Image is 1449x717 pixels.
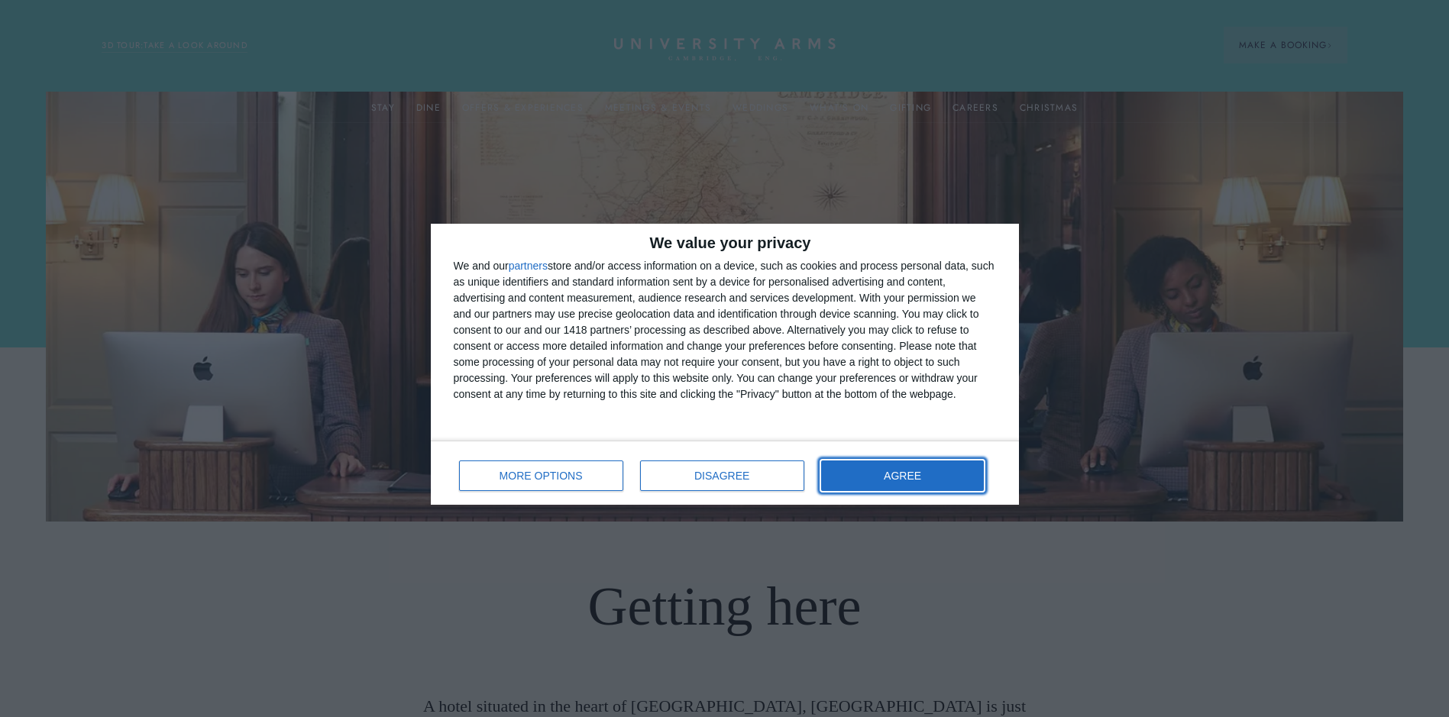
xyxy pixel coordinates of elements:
button: MORE OPTIONS [459,460,623,491]
button: AGREE [821,460,985,491]
span: AGREE [884,470,921,481]
button: DISAGREE [640,460,804,491]
span: DISAGREE [694,470,749,481]
span: MORE OPTIONS [500,470,583,481]
h2: We value your privacy [454,235,996,250]
button: partners [509,260,548,271]
div: We and our store and/or access information on a device, such as cookies and process personal data... [454,258,996,402]
div: qc-cmp2-ui [431,224,1019,505]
